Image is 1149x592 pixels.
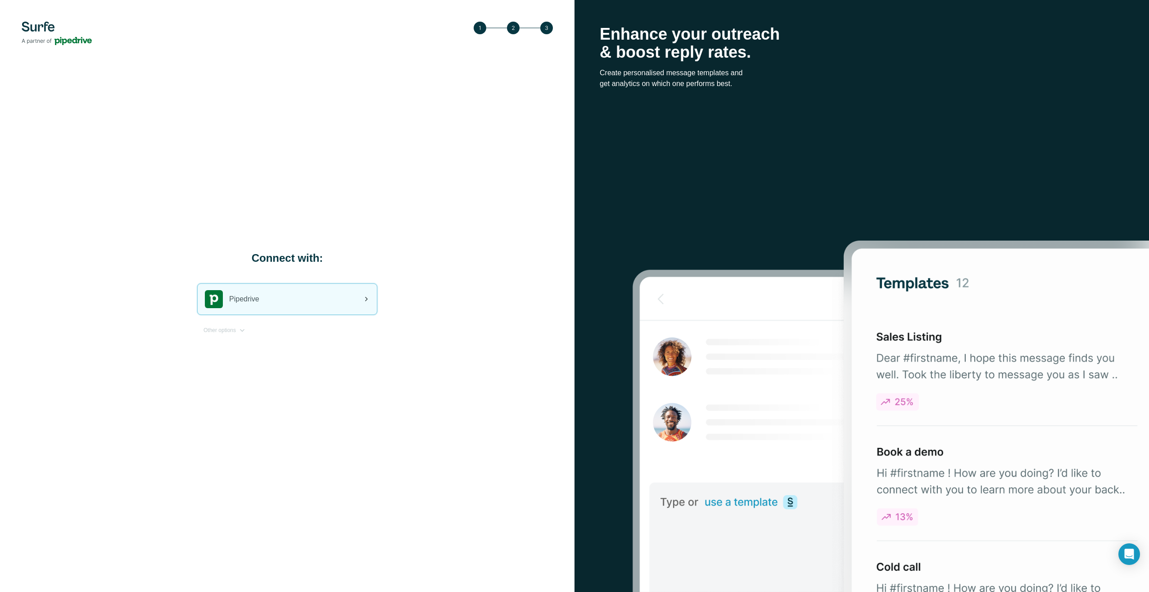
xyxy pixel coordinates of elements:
[204,326,236,334] span: Other options
[205,290,223,308] img: pipedrive's logo
[600,78,1124,89] p: get analytics on which one performs best.
[474,22,553,34] img: Step 3
[632,241,1149,592] img: Surfe Stock Photo - Selling good vibes
[600,68,1124,78] p: Create personalised message templates and
[1118,543,1140,565] div: Open Intercom Messenger
[22,22,92,45] img: Surfe's logo
[197,251,377,265] h1: Connect with:
[600,25,1124,43] p: Enhance your outreach
[229,294,259,305] span: Pipedrive
[600,43,1124,61] p: & boost reply rates.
